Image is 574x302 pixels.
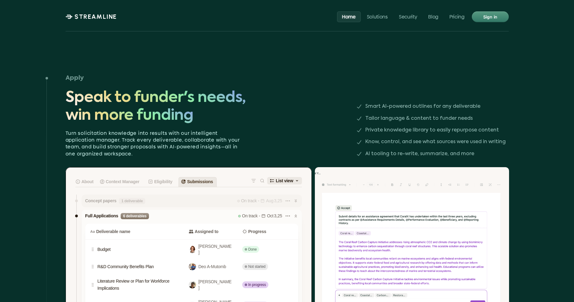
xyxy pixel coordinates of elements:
[96,228,130,235] p: Deliverable name
[121,197,143,205] p: 1 deliverable
[365,103,509,110] p: Smart AI-powered outlines for any deliverable
[85,198,117,203] p: Concept papers
[98,278,179,292] p: Literature Review or Plan for Workforce Implications
[66,107,194,125] span: win more funding
[342,14,356,19] p: Home
[365,115,509,122] p: Tailor language & content to funder needs
[449,14,464,19] p: Pricing
[98,263,156,270] p: R&D Community Benefits Plan
[199,243,232,256] p: [PERSON_NAME]
[82,178,94,186] p: About
[98,246,111,253] p: Budget
[276,213,278,219] p: ,
[187,178,213,186] p: Submissions
[154,178,172,186] p: Eligibility
[266,198,273,203] p: Aug
[66,130,242,158] p: Turn solicitation knowledge into results with our intelligent application manager. Track every de...
[199,264,232,270] p: Deo A-Mutomb
[242,213,258,219] p: On track
[428,14,438,19] p: Blog
[195,228,219,235] p: Assigned to
[66,74,335,82] h3: Apply
[337,11,361,22] a: Home
[259,213,260,219] p: -
[258,198,259,203] p: -
[274,198,276,203] p: 3
[267,213,273,219] p: Oct
[248,264,266,269] p: Not started
[277,213,282,219] p: 25
[277,198,282,203] p: 25
[241,198,257,203] p: On track
[276,177,293,185] p: List view
[85,213,118,219] p: Full Applications
[66,13,117,20] a: STREAMLINE
[365,127,509,134] p: Private knowledge library to easily repurpose content
[66,89,246,107] span: Speak to funder's needs,
[248,228,266,235] p: Progress
[399,14,417,19] p: Security
[74,13,117,20] p: STREAMLINE
[123,212,147,220] p: 6 deliverables
[423,11,443,22] a: Blog
[106,178,139,186] p: Context Manager
[276,198,278,203] p: ,
[274,213,276,219] p: 3
[365,139,509,145] p: Know, control, and see what sources were used in writing
[394,11,422,22] a: Security
[444,11,469,22] a: Pricing
[248,282,266,288] p: In progress
[367,14,387,19] p: Solutions
[199,279,232,291] p: [PERSON_NAME]
[483,13,497,21] p: Sign in
[472,11,509,22] a: Sign in
[365,151,509,157] p: AI tooling to re-write, summarize, and more
[248,247,257,252] p: Done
